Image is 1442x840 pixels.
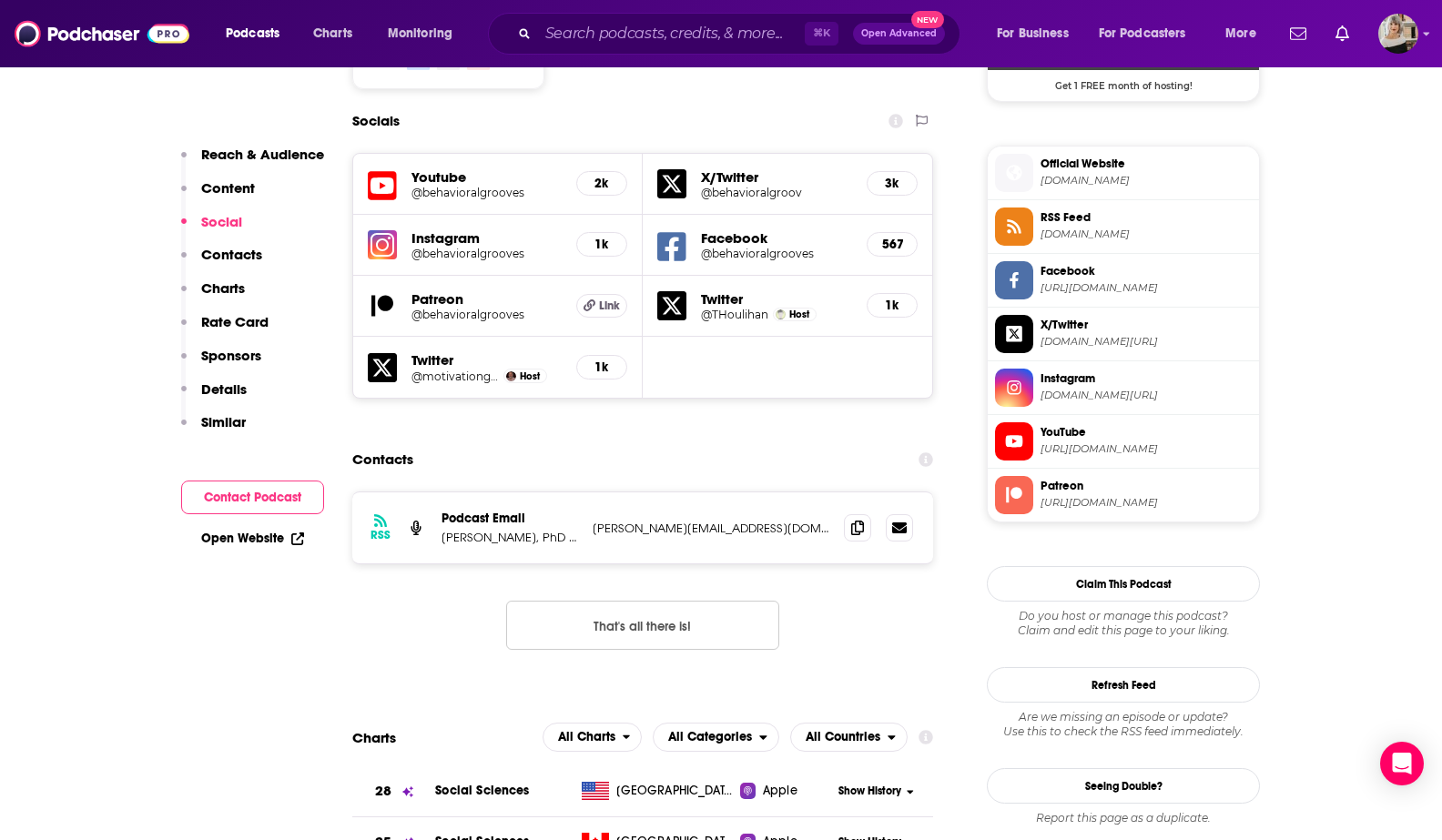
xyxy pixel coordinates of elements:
[543,723,643,752] h2: Platforms
[201,313,269,330] p: Rate Card
[616,782,735,800] span: United States
[181,146,324,179] button: Reach & Audience
[411,369,499,383] a: @motivationguru
[592,176,612,191] h5: 2k
[987,710,1260,739] div: Are we missing an episode or update? Use this to check the RSS feed immediately.
[201,179,255,197] p: Content
[181,347,261,380] button: Sponsors
[592,237,612,252] h5: 1k
[201,213,242,230] p: Social
[505,13,978,55] div: Search podcasts, credits, & more...
[201,146,324,163] p: Reach & Audience
[201,246,262,263] p: Contacts
[558,731,615,744] span: All Charts
[301,19,363,48] a: Charts
[701,247,852,260] h5: @behavioralgrooves
[201,279,245,297] p: Charts
[701,290,852,308] h5: Twitter
[371,528,391,542] h3: RSS
[368,230,397,259] img: iconImage
[1041,228,1252,241] span: feed.podbean.com
[987,609,1260,623] span: Do you host or manage this podcast?
[1041,389,1252,402] span: instagram.com/behavioralgrooves
[1041,424,1252,440] span: YouTube
[442,511,578,526] p: Podcast Email
[1041,174,1252,187] span: behavioralgrooves.podbean.com
[701,186,852,199] a: @behavioralgroov
[1041,370,1252,387] span: Instagram
[1087,19,1213,48] button: open menu
[1041,317,1252,333] span: X/Twitter
[592,359,612,375] h5: 1k
[201,347,261,364] p: Sponsors
[805,22,838,46] span: ⌘ K
[375,781,391,802] h3: 28
[201,531,304,546] a: Open Website
[1213,19,1279,48] button: open menu
[181,313,269,347] button: Rate Card
[520,370,540,382] span: Host
[1041,478,1252,494] span: Patreon
[375,19,476,48] button: open menu
[411,247,562,260] a: @behavioralgrooves
[411,186,562,199] a: @behavioralgrooves
[313,21,352,46] span: Charts
[995,261,1252,299] a: Facebook[URL][DOMAIN_NAME]
[201,380,247,398] p: Details
[987,667,1260,703] button: Refresh Feed
[1041,496,1252,510] span: https://www.patreon.com/behavioralgrooves
[411,290,562,308] h5: Patreon
[984,19,1092,48] button: open menu
[1328,18,1356,49] a: Show notifications dropdown
[668,731,752,744] span: All Categories
[1041,209,1252,226] span: RSS Feed
[988,15,1259,90] a: Podbean Deal: Get 1 FREE month of hosting!
[1283,18,1314,49] a: Show notifications dropdown
[435,783,529,798] a: Social Sciences
[574,782,741,800] a: [GEOGRAPHIC_DATA]
[995,154,1252,192] a: Official Website[DOMAIN_NAME]
[181,213,242,247] button: Social
[181,246,262,279] button: Contacts
[201,413,246,430] p: Similar
[995,207,1252,246] a: RSS Feed[DOMAIN_NAME]
[995,369,1252,407] a: Instagram[DOMAIN_NAME][URL]
[181,179,255,213] button: Content
[411,168,562,186] h5: Youtube
[411,229,562,247] h5: Instagram
[15,16,189,51] img: Podchaser - Follow, Share and Rate Podcasts
[213,19,303,48] button: open menu
[701,168,852,186] h5: X/Twitter
[352,442,413,477] h2: Contacts
[987,768,1260,804] a: Seeing Double?
[995,315,1252,353] a: X/Twitter[DOMAIN_NAME][URL]
[995,476,1252,514] a: Patreon[URL][DOMAIN_NAME]
[411,308,562,321] a: @behavioralgrooves
[388,21,452,46] span: Monitoring
[882,237,902,252] h5: 567
[181,413,246,447] button: Similar
[352,766,435,816] a: 28
[576,294,627,318] a: Link
[838,784,901,799] span: Show History
[543,723,643,752] button: open menu
[763,782,797,800] span: Apple
[411,351,562,369] h5: Twitter
[701,308,768,321] a: @THoulihan
[506,371,516,381] img: Kurt Nelson
[861,29,937,38] span: Open Advanced
[1378,14,1418,54] button: Show profile menu
[1225,21,1256,46] span: More
[833,784,920,799] button: Show History
[653,723,779,752] h2: Categories
[1041,263,1252,279] span: Facebook
[987,609,1260,638] div: Claim and edit this page to your liking.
